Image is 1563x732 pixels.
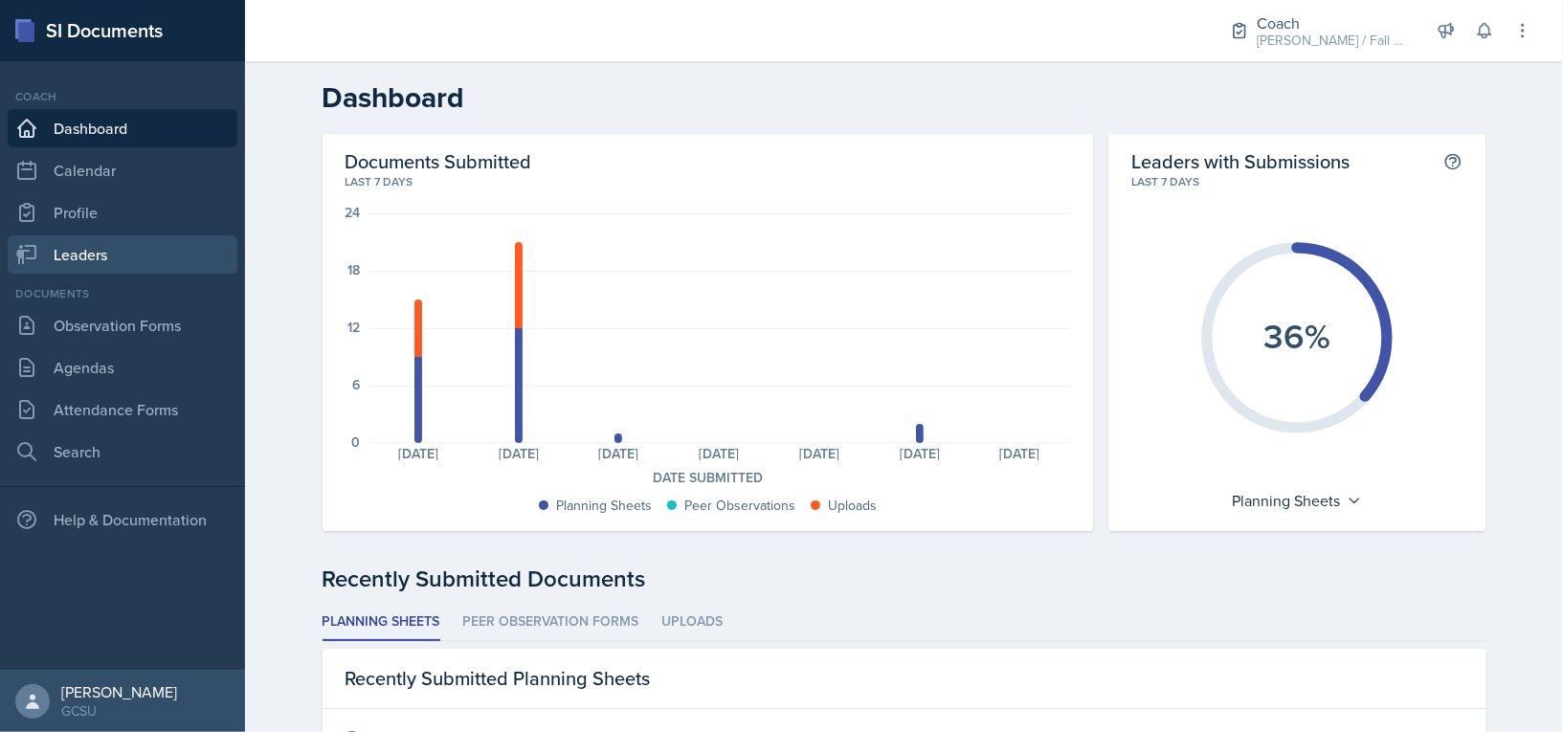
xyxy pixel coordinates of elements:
[662,604,724,641] li: Uploads
[8,433,237,471] a: Search
[8,306,237,344] a: Observation Forms
[8,88,237,105] div: Coach
[61,701,177,721] div: GCSU
[352,435,361,449] div: 0
[1263,311,1330,361] text: 36%
[8,193,237,232] a: Profile
[368,447,469,460] div: [DATE]
[348,263,361,277] div: 18
[323,649,1486,709] div: Recently Submitted Planning Sheets
[8,348,237,387] a: Agendas
[770,447,870,460] div: [DATE]
[346,149,1070,173] h2: Documents Submitted
[1257,31,1410,51] div: [PERSON_NAME] / Fall 2025
[8,285,237,302] div: Documents
[346,173,1070,190] div: Last 7 days
[8,500,237,539] div: Help & Documentation
[970,447,1070,460] div: [DATE]
[8,235,237,274] a: Leaders
[346,468,1070,488] div: Date Submitted
[828,496,877,516] div: Uploads
[669,447,770,460] div: [DATE]
[869,447,970,460] div: [DATE]
[346,206,361,219] div: 24
[348,321,361,334] div: 12
[468,447,569,460] div: [DATE]
[8,151,237,189] a: Calendar
[1131,149,1350,173] h2: Leaders with Submissions
[353,378,361,391] div: 6
[1131,173,1463,190] div: Last 7 days
[569,447,669,460] div: [DATE]
[684,496,795,516] div: Peer Observations
[323,80,1486,115] h2: Dashboard
[1257,11,1410,34] div: Coach
[323,604,440,641] li: Planning Sheets
[556,496,652,516] div: Planning Sheets
[8,109,237,147] a: Dashboard
[1223,485,1372,516] div: Planning Sheets
[61,682,177,701] div: [PERSON_NAME]
[8,390,237,429] a: Attendance Forms
[323,562,1486,596] div: Recently Submitted Documents
[463,604,639,641] li: Peer Observation Forms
